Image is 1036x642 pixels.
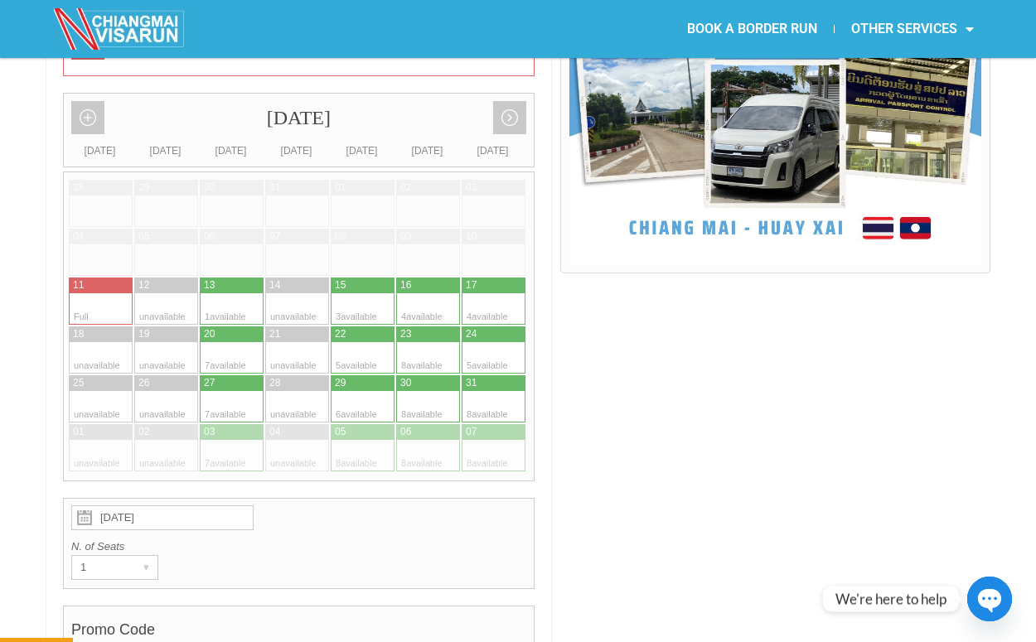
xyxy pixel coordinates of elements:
[133,142,198,159] div: [DATE]
[204,278,215,292] div: 13
[204,327,215,341] div: 20
[335,181,346,195] div: 01
[670,10,834,48] a: BOOK A BORDER RUN
[134,556,157,579] div: ▾
[466,181,477,195] div: 03
[466,425,477,439] div: 07
[400,376,411,390] div: 30
[269,327,280,341] div: 21
[73,229,84,244] div: 04
[395,142,460,159] div: [DATE]
[269,278,280,292] div: 14
[138,327,149,341] div: 19
[269,181,280,195] div: 31
[269,229,280,244] div: 07
[400,278,411,292] div: 16
[400,181,411,195] div: 02
[71,538,526,555] label: N. of Seats
[269,425,280,439] div: 04
[138,229,149,244] div: 05
[138,278,149,292] div: 12
[204,425,215,439] div: 03
[518,10,990,48] nav: Menu
[835,10,990,48] a: OTHER SERVICES
[460,142,525,159] div: [DATE]
[466,327,477,341] div: 24
[138,181,149,195] div: 29
[269,376,280,390] div: 28
[204,376,215,390] div: 27
[204,181,215,195] div: 30
[335,229,346,244] div: 08
[73,181,84,195] div: 28
[198,142,264,159] div: [DATE]
[64,94,534,142] div: [DATE]
[138,425,149,439] div: 02
[335,327,346,341] div: 22
[335,278,346,292] div: 15
[335,425,346,439] div: 05
[73,376,84,390] div: 25
[335,376,346,390] div: 29
[400,327,411,341] div: 23
[264,142,329,159] div: [DATE]
[138,376,149,390] div: 26
[67,142,133,159] div: [DATE]
[73,425,84,439] div: 01
[400,425,411,439] div: 06
[73,278,84,292] div: 11
[72,556,126,579] div: 1
[466,229,477,244] div: 10
[400,229,411,244] div: 09
[466,278,477,292] div: 17
[466,376,477,390] div: 31
[204,229,215,244] div: 06
[73,327,84,341] div: 18
[329,142,395,159] div: [DATE]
